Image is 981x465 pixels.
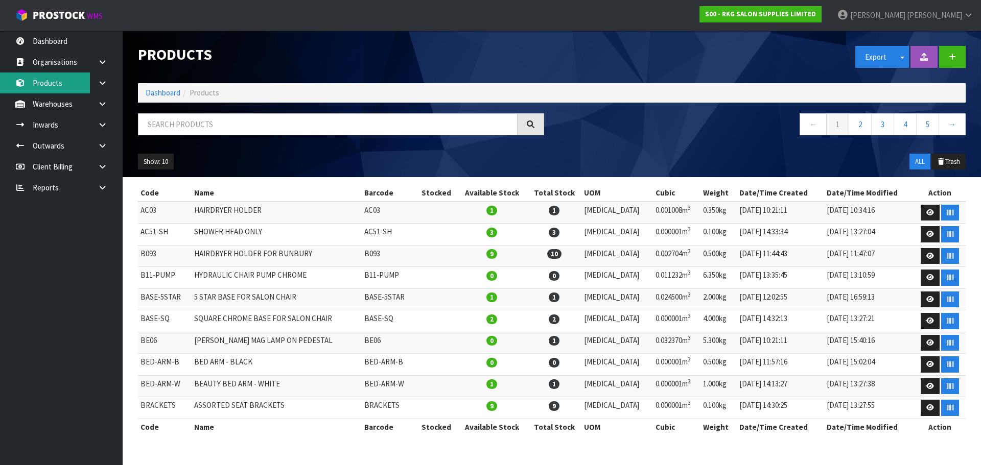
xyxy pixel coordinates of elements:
th: Date/Time Created [737,419,824,435]
td: 0.032370m [653,332,701,354]
td: 4.000kg [700,310,737,332]
th: Date/Time Created [737,185,824,201]
th: Stocked [416,185,457,201]
td: BASE-SQ [362,310,415,332]
td: [DATE] 13:27:38 [824,375,914,397]
td: [DATE] 13:35:45 [737,267,824,289]
span: 9 [486,249,497,259]
th: Total Stock [527,419,581,435]
td: [DATE] 15:40:16 [824,332,914,354]
th: UOM [581,185,653,201]
th: Name [192,419,362,435]
img: cube-alt.png [15,9,28,21]
th: Date/Time Modified [824,185,914,201]
sup: 3 [688,356,691,363]
button: Show: 10 [138,154,174,170]
th: Action [914,419,966,435]
th: Barcode [362,185,415,201]
td: 0.500kg [700,245,737,267]
th: UOM [581,419,653,435]
td: 0.100kg [700,224,737,246]
span: 9 [549,401,559,411]
td: [MEDICAL_DATA] [581,354,653,376]
span: 0 [486,358,497,368]
th: Barcode [362,419,415,435]
sup: 3 [688,269,691,276]
a: 3 [871,113,894,135]
button: Export [855,46,896,68]
sup: 3 [688,399,691,406]
td: 0.011232m [653,267,701,289]
span: ProStock [33,9,85,22]
th: Name [192,185,362,201]
td: [MEDICAL_DATA] [581,375,653,397]
td: [PERSON_NAME] MAG LAMP ON PEDESTAL [192,332,362,354]
span: 3 [549,228,559,237]
span: [PERSON_NAME] [907,10,962,20]
td: HAIRDRYER HOLDER FOR BUNBURY [192,245,362,267]
td: HAIRDRYER HOLDER [192,202,362,224]
td: AC03 [362,202,415,224]
td: SHOWER HEAD ONLY [192,224,362,246]
td: BED-ARM-B [138,354,192,376]
td: 0.000001m [653,375,701,397]
td: 0.100kg [700,397,737,419]
td: [MEDICAL_DATA] [581,310,653,332]
td: 5 STAR BASE FOR SALON CHAIR [192,288,362,310]
td: 6.350kg [700,267,737,289]
td: [MEDICAL_DATA] [581,202,653,224]
td: BE06 [138,332,192,354]
span: 9 [486,401,497,411]
sup: 3 [688,226,691,233]
span: 3 [486,228,497,237]
td: 0.000001m [653,397,701,419]
sup: 3 [688,248,691,255]
td: BED ARM - BLACK [192,354,362,376]
td: 0.000001m [653,310,701,332]
th: Cubic [653,419,701,435]
td: [DATE] 11:57:16 [737,354,824,376]
th: Available Stock [457,185,527,201]
td: BED-ARM-W [362,375,415,397]
th: Action [914,185,966,201]
input: Search products [138,113,518,135]
th: Cubic [653,185,701,201]
a: Dashboard [146,88,180,97]
th: Weight [700,419,737,435]
td: B11-PUMP [138,267,192,289]
td: 5.300kg [700,332,737,354]
td: [DATE] 13:27:04 [824,224,914,246]
td: ASSORTED SEAT BRACKETS [192,397,362,419]
td: [MEDICAL_DATA] [581,245,653,267]
td: 0.001008m [653,202,701,224]
sup: 3 [688,291,691,298]
th: Weight [700,185,737,201]
td: 0.350kg [700,202,737,224]
td: [DATE] 11:47:07 [824,245,914,267]
td: [DATE] 13:10:59 [824,267,914,289]
td: 0.500kg [700,354,737,376]
a: 1 [826,113,849,135]
th: Code [138,419,192,435]
span: 1 [486,292,497,302]
td: [MEDICAL_DATA] [581,397,653,419]
span: 1 [549,206,559,215]
sup: 3 [688,312,691,320]
td: BASE-SQ [138,310,192,332]
th: Total Stock [527,185,581,201]
td: 0.024500m [653,288,701,310]
a: ← [800,113,827,135]
a: 4 [894,113,917,135]
span: 0 [486,336,497,346]
td: 0.000001m [653,224,701,246]
a: 2 [849,113,872,135]
a: S00 - RKG SALON SUPPLIES LIMITED [699,6,822,22]
td: B11-PUMP [362,267,415,289]
td: HYDRAULIC CHAIR PUMP CHROME [192,267,362,289]
td: [DATE] 15:02:04 [824,354,914,376]
sup: 3 [688,378,691,385]
a: 5 [916,113,939,135]
td: [DATE] 11:44:43 [737,245,824,267]
sup: 3 [688,204,691,211]
span: 0 [549,358,559,368]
